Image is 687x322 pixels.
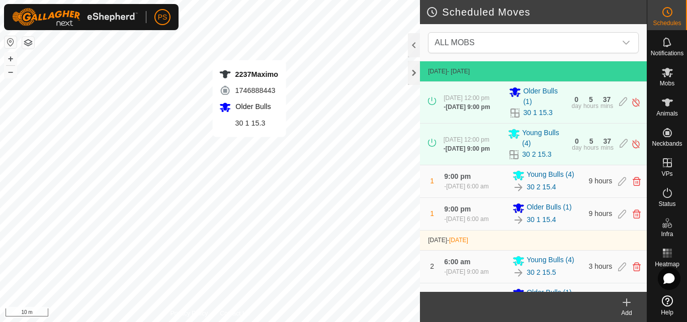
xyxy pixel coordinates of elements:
span: 9 hours [589,177,613,185]
div: 37 [603,138,611,145]
div: - [444,267,488,276]
img: Turn off schedule move [631,97,641,108]
div: - [444,102,490,112]
div: day [572,103,581,109]
div: - [444,182,488,191]
div: - [444,214,488,224]
img: To [512,181,525,193]
span: Status [658,201,675,207]
div: hours [583,103,598,109]
span: [DATE] 9:00 am [446,268,488,275]
div: mins [600,103,613,109]
a: 30 1 15.4 [527,214,556,225]
a: 30 2 15.5 [527,267,556,278]
span: 9 hours [589,209,613,218]
div: day [572,145,581,151]
span: 2 [430,262,434,270]
span: Older Bulls [233,102,271,111]
span: 6:00 am [444,290,470,298]
a: 30 1 15.3 [523,108,552,118]
span: [DATE] [428,237,447,244]
div: dropdown trigger [616,33,636,53]
button: + [5,53,17,65]
div: 37 [603,96,611,103]
h2: Scheduled Moves [426,6,647,18]
span: [DATE] 6:00 am [446,183,488,190]
span: 6:00 am [444,258,470,266]
span: - [DATE] [447,68,470,75]
div: 5 [589,96,593,103]
div: 1746888443 [219,84,278,96]
span: [DATE] [428,68,447,75]
a: Contact Us [220,309,249,318]
span: Heatmap [655,261,679,267]
span: [DATE] 9:00 pm [446,145,490,152]
span: Young Bulls (4) [522,128,566,149]
div: Add [607,308,647,317]
a: 30 2 15.3 [522,149,551,160]
a: 30 2 15.4 [527,182,556,192]
div: 0 [575,138,579,145]
span: Mobs [660,80,674,86]
span: Young Bulls (4) [527,169,574,181]
span: VPs [661,171,672,177]
span: Older Bulls (1) [523,86,565,107]
div: 5 [589,138,593,145]
span: [DATE] 6:00 am [446,216,488,223]
span: [DATE] 12:00 pm [444,136,489,143]
span: Older Bulls (1) [527,287,571,299]
img: Gallagher Logo [12,8,138,26]
img: Turn off schedule move [631,139,641,149]
span: 1 [430,177,434,185]
span: - [447,237,468,244]
button: Reset Map [5,36,17,48]
div: 2237Maximo [219,68,278,80]
div: 30 1 15.3 [219,117,278,129]
button: – [5,66,17,78]
span: Animals [656,111,678,117]
span: [DATE] 9:00 pm [446,103,490,111]
div: - [444,144,490,153]
span: ALL MOBS [431,33,616,53]
span: 9:00 pm [444,205,471,213]
span: [DATE] [449,237,468,244]
span: ALL MOBS [435,38,474,47]
img: To [512,214,525,226]
span: Notifications [651,50,683,56]
span: Young Bulls (4) [527,255,574,267]
a: Privacy Policy [170,309,208,318]
span: 9:00 pm [444,172,471,180]
span: 3 hours [589,262,613,270]
a: Help [647,291,687,319]
span: Help [661,309,673,315]
div: hours [584,145,599,151]
span: 1 [430,209,434,218]
span: Infra [661,231,673,237]
span: Older Bulls (1) [527,202,571,214]
button: Map Layers [22,37,34,49]
span: Neckbands [652,141,682,147]
div: 0 [574,96,578,103]
div: mins [601,145,614,151]
span: Schedules [653,20,681,26]
span: [DATE] 12:00 pm [444,94,489,101]
img: To [512,267,525,279]
span: PS [158,12,167,23]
